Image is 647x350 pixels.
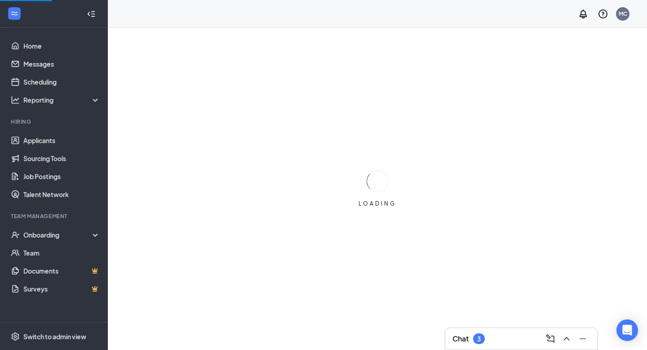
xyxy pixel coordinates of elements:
a: Scheduling [23,73,100,91]
a: DocumentsCrown [23,262,100,280]
div: Onboarding [23,230,93,239]
a: Talent Network [23,185,100,203]
svg: Settings [11,332,20,341]
svg: WorkstreamLogo [10,9,19,18]
a: Home [23,37,100,55]
div: MC [619,10,627,18]
button: Minimize [576,332,590,346]
a: Applicants [23,131,100,149]
button: ComposeMessage [543,332,558,346]
div: Switch to admin view [23,332,86,341]
a: Job Postings [23,167,100,185]
svg: UserCheck [11,230,20,239]
a: Team [23,244,100,262]
svg: Collapse [87,9,96,18]
a: Messages [23,55,100,73]
svg: ChevronUp [561,333,572,344]
button: ChevronUp [559,332,574,346]
svg: ComposeMessage [545,333,556,344]
div: Reporting [23,95,101,104]
div: Team Management [11,212,98,220]
svg: Minimize [577,333,588,344]
div: LOADING [355,200,400,207]
div: Hiring [11,118,98,126]
svg: Analysis [11,95,20,104]
a: SurveysCrown [23,280,100,298]
h3: Chat [452,334,469,344]
svg: Notifications [578,9,589,19]
svg: QuestionInfo [598,9,608,19]
div: Open Intercom Messenger [616,319,638,341]
div: 3 [477,335,481,343]
a: Sourcing Tools [23,149,100,167]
